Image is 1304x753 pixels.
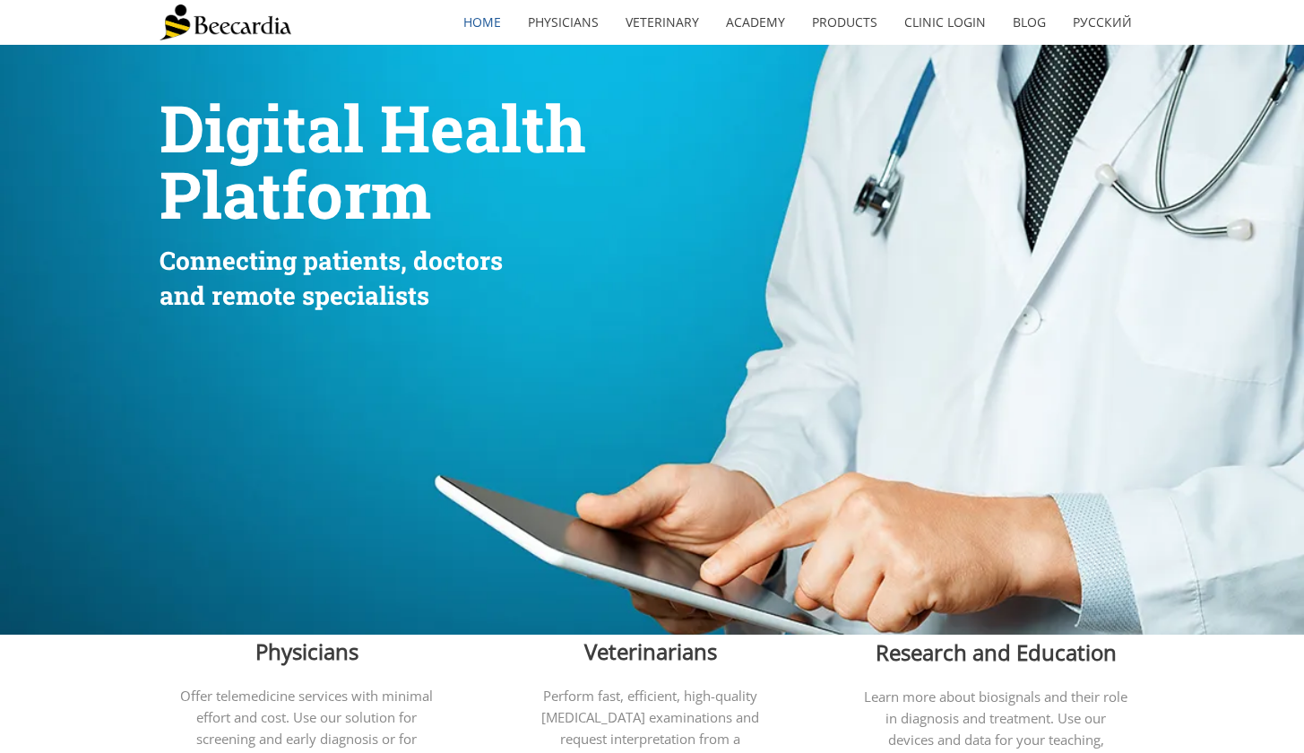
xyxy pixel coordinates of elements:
[612,2,712,43] a: Veterinary
[514,2,612,43] a: Physicians
[160,4,291,40] img: Beecardia
[891,2,999,43] a: Clinic Login
[584,636,717,666] span: Veterinarians
[255,636,358,666] span: Physicians
[160,279,429,312] span: and remote specialists
[712,2,799,43] a: Academy
[876,637,1117,667] span: Research and Education
[160,151,431,237] span: Platform
[160,85,586,170] span: Digital Health
[160,244,503,277] span: Connecting patients, doctors
[450,2,514,43] a: home
[1059,2,1145,43] a: Русский
[999,2,1059,43] a: Blog
[799,2,891,43] a: Products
